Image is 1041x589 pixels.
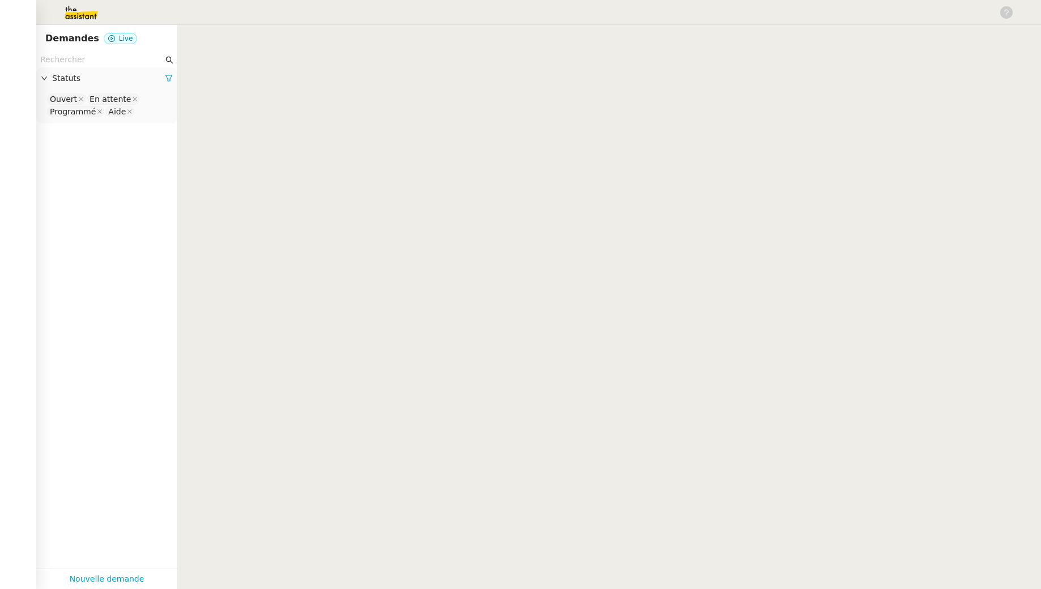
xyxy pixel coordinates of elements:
div: Aide [108,106,126,117]
input: Rechercher [40,53,163,66]
div: Statuts [36,67,177,89]
div: Programmé [50,106,96,117]
nz-select-item: En attente [87,93,139,105]
nz-select-item: Ouvert [47,93,86,105]
div: En attente [90,94,131,104]
nz-select-item: Aide [105,106,134,117]
div: Ouvert [50,94,77,104]
nz-select-item: Programmé [47,106,104,117]
span: Statuts [52,72,165,85]
a: Nouvelle demande [70,573,145,586]
nz-page-header-title: Demandes [45,31,99,46]
span: Live [119,35,133,42]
